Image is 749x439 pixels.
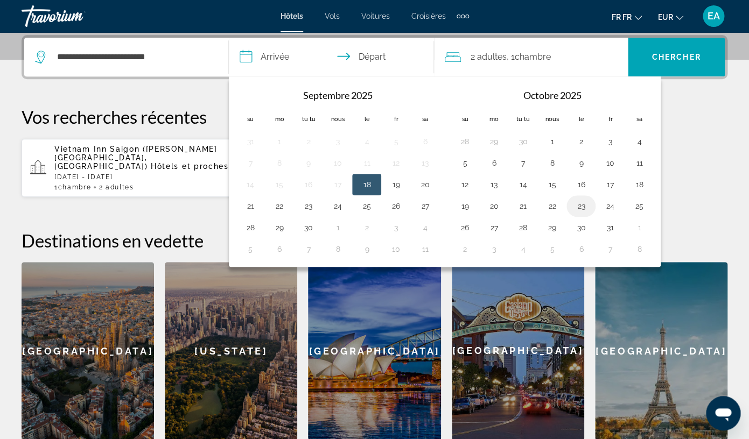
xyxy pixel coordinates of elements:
[358,242,375,257] button: Jour 9
[471,49,507,65] span: 2
[601,155,619,171] button: Jour 10
[477,52,507,62] span: adultes
[300,134,317,149] button: Jour 2
[242,134,259,149] button: Jour 31
[631,220,648,235] button: Jour 1
[699,5,727,27] button: User Menu
[434,38,628,76] button: Voyageurs : 2 adultes, 0 enfant
[58,183,92,191] span: Chambre
[151,162,229,171] span: Hôtels et proches
[543,199,561,214] button: Jour 22
[416,220,433,235] button: Jour 4
[572,220,590,235] button: Jour 30
[271,242,288,257] button: Jour 6
[54,183,91,191] span: 1
[325,12,340,20] a: Vols
[652,53,701,61] span: Chercher
[514,199,531,214] button: Jour 21
[387,199,404,214] button: Jour 26
[242,199,259,214] button: Jour 21
[572,242,590,257] button: Jour 6
[416,199,433,214] button: Jour 27
[456,177,473,192] button: Jour 12
[514,134,531,149] button: Jour 30
[416,177,433,192] button: Jour 20
[106,183,134,191] span: adultes
[543,220,561,235] button: Jours 29
[514,177,531,192] button: Jour 14
[601,199,619,214] button: Jours 24
[300,242,317,257] button: Jour 7
[601,177,619,192] button: Jour 17
[22,106,727,128] p: Vos recherches récentes
[329,134,346,149] button: Jour 3
[631,177,648,192] button: Jour 18
[456,155,473,171] button: Jour 5
[54,145,217,171] span: Vietnam Inn Saigon ([PERSON_NAME][GEOGRAPHIC_DATA], [GEOGRAPHIC_DATA])
[358,199,375,214] button: Jours 25
[22,230,727,251] h2: Destinations en vedette
[543,134,561,149] button: Jour 1
[706,396,740,430] iframe: Bouton de lancement de la fenêtre de messagerie
[358,177,375,192] button: Jour 18
[416,242,433,257] button: Jour 11
[387,242,404,257] button: Jour 10
[229,38,433,76] button: Dates d'enregistrement et de sortie
[387,134,404,149] button: Jour 5
[54,173,241,181] p: [DATE] - [DATE]
[514,242,531,257] button: Jour 4
[300,220,317,235] button: Jour 30
[242,242,259,257] button: Jour 5
[358,220,375,235] button: Jour 2
[631,242,648,257] button: Jour 8
[572,155,590,171] button: Jour 9
[22,138,250,197] button: Vietnam Inn Saigon ([PERSON_NAME][GEOGRAPHIC_DATA], [GEOGRAPHIC_DATA]) Hôtels et proches[DATE] - ...
[300,155,317,171] button: Jour 9
[242,155,259,171] button: Jour 7
[456,242,473,257] button: Jour 2
[631,199,648,214] button: Jours 25
[612,13,632,22] span: fr fr
[572,199,590,214] button: Jours 23
[300,177,317,192] button: Jour 16
[572,177,590,192] button: Jour 16
[281,12,303,20] a: Hôtels
[543,177,561,192] button: Jour 15
[329,155,346,171] button: Jour 10
[271,134,288,149] button: Jour 1
[99,183,134,191] span: 2
[601,220,619,235] button: Jour 31
[658,9,683,25] button: Change currency
[271,220,288,235] button: Jours 29
[543,242,561,257] button: Jour 5
[387,177,404,192] button: Jours 19
[265,83,410,107] th: Septembre 2025
[457,8,469,25] button: Extra navigation items
[456,199,473,214] button: Jours 19
[387,155,404,171] button: Jour 12
[485,242,502,257] button: Jour 3
[708,11,720,22] span: EA
[601,242,619,257] button: Jour 7
[329,220,346,235] button: Jour 1
[358,134,375,149] button: Jour 4
[515,52,551,62] span: Chambre
[242,177,259,192] button: Jour 14
[22,2,129,30] a: Travorium
[572,134,590,149] button: Jour 2
[479,83,625,107] th: Octobre 2025
[485,199,502,214] button: Jour 20
[628,38,725,76] button: Chercher
[601,134,619,149] button: Jour 3
[329,177,346,192] button: Jour 17
[514,220,531,235] button: Jour 28
[456,134,473,149] button: Jour 28
[329,199,346,214] button: Jours 24
[358,155,375,171] button: Jour 11
[329,242,346,257] button: Jour 8
[507,49,551,65] span: , 1
[271,177,288,192] button: Jour 15
[411,12,446,20] span: Croisières
[485,177,502,192] button: Jour 13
